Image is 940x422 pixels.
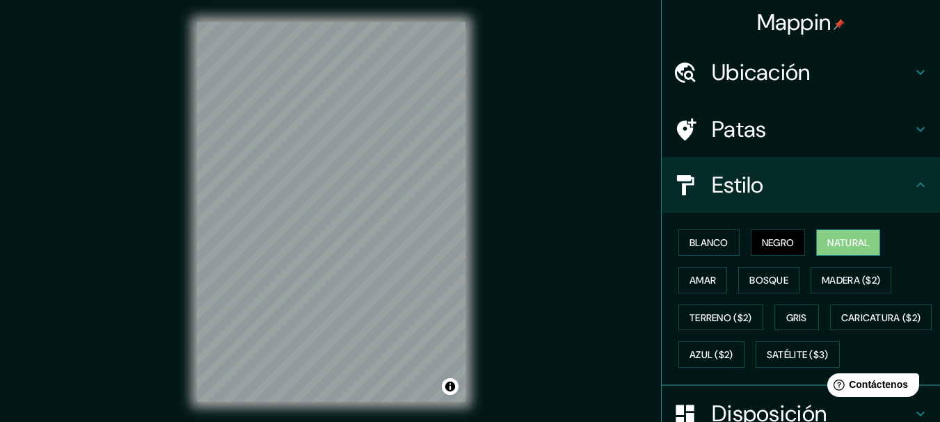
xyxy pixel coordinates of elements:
font: Bosque [749,274,788,286]
div: Estilo [662,157,940,213]
font: Blanco [690,236,728,249]
font: Azul ($2) [690,349,733,362]
button: Caricatura ($2) [830,305,932,331]
font: Caricatura ($2) [841,311,921,324]
font: Estilo [712,170,764,200]
font: Madera ($2) [822,274,880,286]
button: Negro [751,229,806,256]
button: Blanco [678,229,740,256]
iframe: Lanzador de widgets de ayuda [816,368,925,407]
font: Natural [827,236,869,249]
img: pin-icon.png [834,19,845,30]
font: Satélite ($3) [767,349,829,362]
button: Amar [678,267,727,293]
button: Terreno ($2) [678,305,763,331]
font: Ubicación [712,58,811,87]
button: Activar o desactivar atribución [442,378,459,395]
font: Gris [786,311,807,324]
button: Madera ($2) [811,267,891,293]
button: Gris [774,305,819,331]
div: Patas [662,102,940,157]
button: Natural [816,229,880,256]
button: Bosque [738,267,799,293]
font: Patas [712,115,767,144]
font: Mappin [757,8,831,37]
button: Azul ($2) [678,341,744,368]
div: Ubicación [662,44,940,100]
font: Amar [690,274,716,286]
font: Negro [762,236,795,249]
font: Terreno ($2) [690,311,752,324]
canvas: Mapa [197,22,465,402]
button: Satélite ($3) [756,341,840,368]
